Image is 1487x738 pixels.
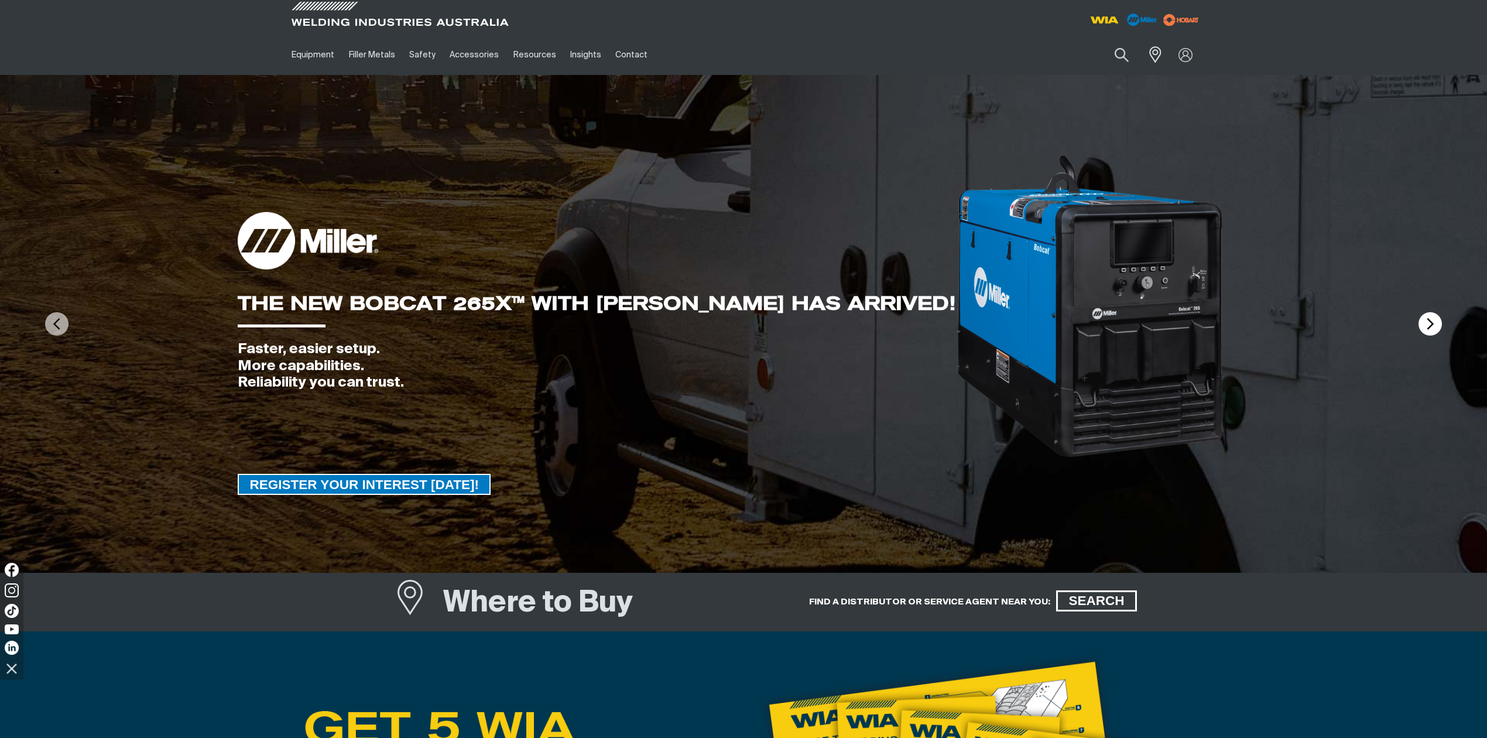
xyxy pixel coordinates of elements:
img: YouTube [5,624,19,634]
span: SEARCH [1058,590,1135,611]
a: Resources [506,35,563,75]
h5: FIND A DISTRIBUTOR OR SERVICE AGENT NEAR YOU: [809,596,1050,607]
img: LinkedIn [5,641,19,655]
a: SEARCH [1056,590,1136,611]
img: PrevArrow [45,312,68,336]
img: hide socials [2,658,22,678]
a: Safety [402,35,443,75]
img: Facebook [5,563,19,577]
a: Filler Metals [341,35,402,75]
a: Contact [608,35,655,75]
img: NextArrow [1419,312,1442,336]
div: Faster, easier setup. More capabilities. Reliability you can trust. [238,341,955,391]
input: Product name or item number... [1087,41,1142,69]
img: TikTok [5,604,19,618]
a: Equipment [285,35,341,75]
div: THE NEW BOBCAT 265X™ WITH [PERSON_NAME] HAS ARRIVED! [238,294,955,313]
a: REGISTER YOUR INTEREST TODAY! [238,474,491,495]
img: Instagram [5,583,19,597]
a: Where to Buy [395,583,443,627]
a: Insights [563,35,608,75]
button: Search products [1102,41,1142,69]
h1: Where to Buy [443,585,633,623]
span: REGISTER YOUR INTEREST [DATE]! [239,474,489,495]
nav: Main [285,35,973,75]
img: miller [1160,11,1202,29]
a: Accessories [443,35,506,75]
